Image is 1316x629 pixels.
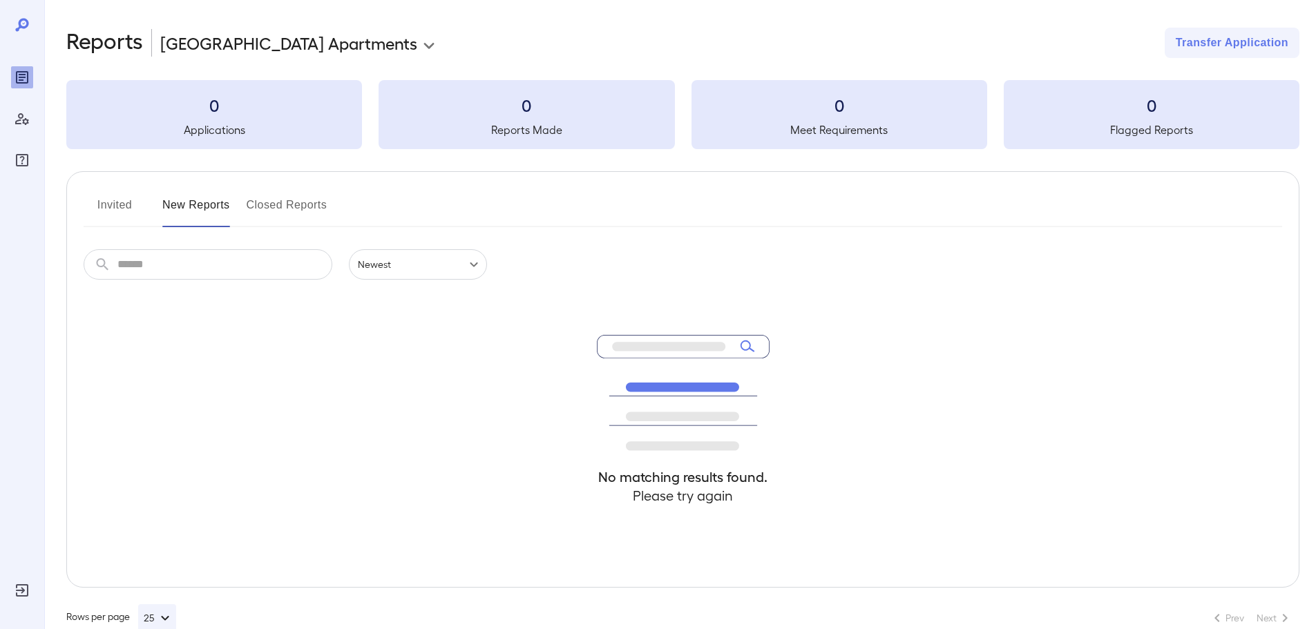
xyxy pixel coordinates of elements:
[692,122,987,138] h5: Meet Requirements
[66,80,1299,149] summary: 0Applications0Reports Made0Meet Requirements0Flagged Reports
[379,94,674,116] h3: 0
[66,94,362,116] h3: 0
[84,194,146,227] button: Invited
[692,94,987,116] h3: 0
[597,486,770,505] h4: Please try again
[11,579,33,601] div: Log Out
[11,149,33,171] div: FAQ
[379,122,674,138] h5: Reports Made
[1203,607,1299,629] nav: pagination navigation
[1165,28,1299,58] button: Transfer Application
[66,28,143,58] h2: Reports
[597,467,770,486] h4: No matching results found.
[11,108,33,130] div: Manage Users
[66,122,362,138] h5: Applications
[247,194,327,227] button: Closed Reports
[1004,94,1299,116] h3: 0
[160,32,417,54] p: [GEOGRAPHIC_DATA] Apartments
[162,194,230,227] button: New Reports
[349,249,487,280] div: Newest
[1004,122,1299,138] h5: Flagged Reports
[11,66,33,88] div: Reports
